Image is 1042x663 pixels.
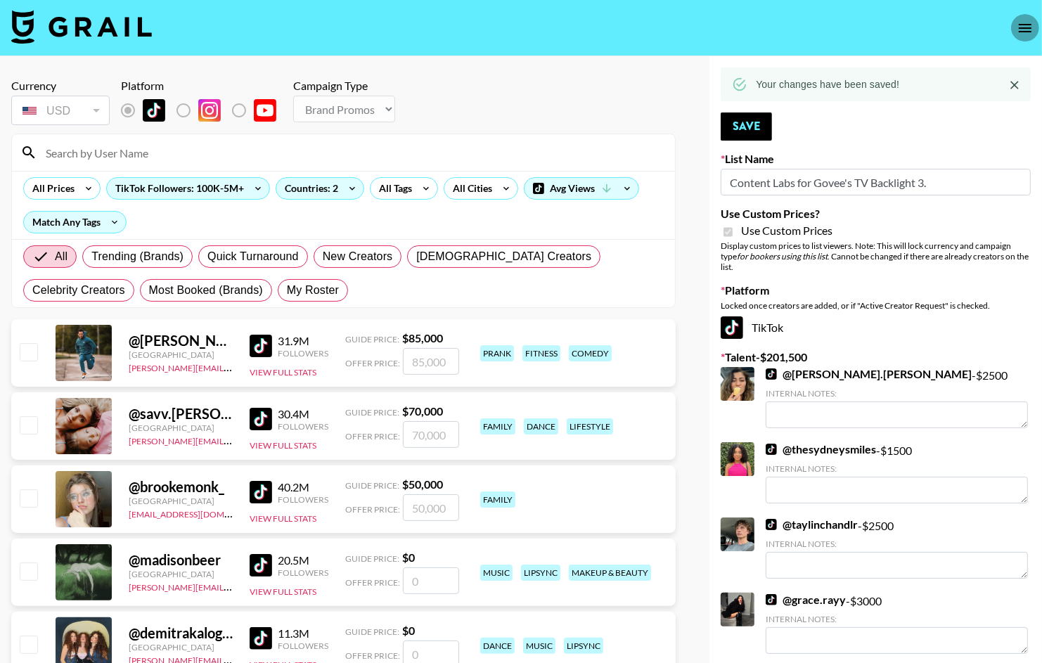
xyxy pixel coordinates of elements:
[402,404,443,418] strong: $ 70,000
[766,539,1028,549] div: Internal Notes:
[129,642,233,652] div: [GEOGRAPHIC_DATA]
[721,300,1031,311] div: Locked once creators are added, or if "Active Creator Request" is checked.
[278,407,328,421] div: 30.4M
[721,240,1031,272] div: Display custom prices to list viewers. Note: This will lock currency and campaign type . Cannot b...
[721,316,1031,339] div: TikTok
[766,614,1028,624] div: Internal Notes:
[250,440,316,451] button: View Full Stats
[37,141,667,164] input: Search by User Name
[129,433,337,446] a: [PERSON_NAME][EMAIL_ADDRESS][DOMAIN_NAME]
[129,423,233,433] div: [GEOGRAPHIC_DATA]
[278,494,328,505] div: Followers
[766,517,1028,579] div: - $ 2500
[766,442,876,456] a: @thesydneysmiles
[480,638,515,654] div: dance
[480,491,515,508] div: family
[737,251,828,262] em: for bookers using this list
[480,345,514,361] div: prank
[11,93,110,128] div: Currency is locked to USD
[11,10,152,44] img: Grail Talent
[403,348,459,375] input: 85,000
[444,178,495,199] div: All Cities
[721,152,1031,166] label: List Name
[721,316,743,339] img: TikTok
[129,478,233,496] div: @ brookemonk_
[129,579,337,593] a: [PERSON_NAME][EMAIL_ADDRESS][DOMAIN_NAME]
[250,481,272,503] img: TikTok
[766,594,777,605] img: TikTok
[32,282,125,299] span: Celebrity Creators
[11,79,110,93] div: Currency
[524,418,558,435] div: dance
[766,593,1028,654] div: - $ 3000
[569,345,612,361] div: comedy
[276,178,364,199] div: Countries: 2
[766,517,858,532] a: @taylinchandlr
[129,496,233,506] div: [GEOGRAPHIC_DATA]
[24,212,126,233] div: Match Any Tags
[250,627,272,650] img: TikTok
[564,638,603,654] div: lipsync
[278,626,328,641] div: 11.3M
[129,624,233,642] div: @ demitrakalogeras
[129,569,233,579] div: [GEOGRAPHIC_DATA]
[766,519,777,530] img: TikTok
[402,551,415,564] strong: $ 0
[402,331,443,345] strong: $ 85,000
[345,650,400,661] span: Offer Price:
[403,421,459,448] input: 70,000
[1004,75,1025,96] button: Close
[250,513,316,524] button: View Full Stats
[278,480,328,494] div: 40.2M
[107,178,269,199] div: TikTok Followers: 100K-5M+
[129,360,337,373] a: [PERSON_NAME][EMAIL_ADDRESS][DOMAIN_NAME]
[250,554,272,577] img: TikTok
[1011,14,1039,42] button: open drawer
[721,112,772,141] button: Save
[521,565,560,581] div: lipsync
[278,334,328,348] div: 31.9M
[721,350,1031,364] label: Talent - $ 201,500
[129,551,233,569] div: @ madisonbeer
[403,494,459,521] input: 50,000
[14,98,107,123] div: USD
[402,624,415,637] strong: $ 0
[766,367,972,381] a: @[PERSON_NAME].[PERSON_NAME]
[129,506,270,520] a: [EMAIL_ADDRESS][DOMAIN_NAME]
[345,407,399,418] span: Guide Price:
[402,477,443,491] strong: $ 50,000
[198,99,221,122] img: Instagram
[129,349,233,360] div: [GEOGRAPHIC_DATA]
[345,504,400,515] span: Offer Price:
[293,79,395,93] div: Campaign Type
[345,577,400,588] span: Offer Price:
[480,565,513,581] div: music
[345,431,400,442] span: Offer Price:
[480,418,515,435] div: family
[567,418,613,435] div: lifestyle
[416,248,591,265] span: [DEMOGRAPHIC_DATA] Creators
[250,335,272,357] img: TikTok
[741,224,832,238] span: Use Custom Prices
[756,72,899,97] div: Your changes have been saved!
[278,421,328,432] div: Followers
[55,248,67,265] span: All
[278,348,328,359] div: Followers
[24,178,77,199] div: All Prices
[345,358,400,368] span: Offer Price:
[345,480,399,491] span: Guide Price:
[207,248,299,265] span: Quick Turnaround
[721,283,1031,297] label: Platform
[129,332,233,349] div: @ [PERSON_NAME].[PERSON_NAME]
[129,405,233,423] div: @ savv.[PERSON_NAME]
[766,368,777,380] img: TikTok
[345,626,399,637] span: Guide Price:
[323,248,393,265] span: New Creators
[523,638,555,654] div: music
[121,79,288,93] div: Platform
[121,96,288,125] div: List locked to TikTok.
[250,367,316,378] button: View Full Stats
[91,248,184,265] span: Trending (Brands)
[250,586,316,597] button: View Full Stats
[254,99,276,122] img: YouTube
